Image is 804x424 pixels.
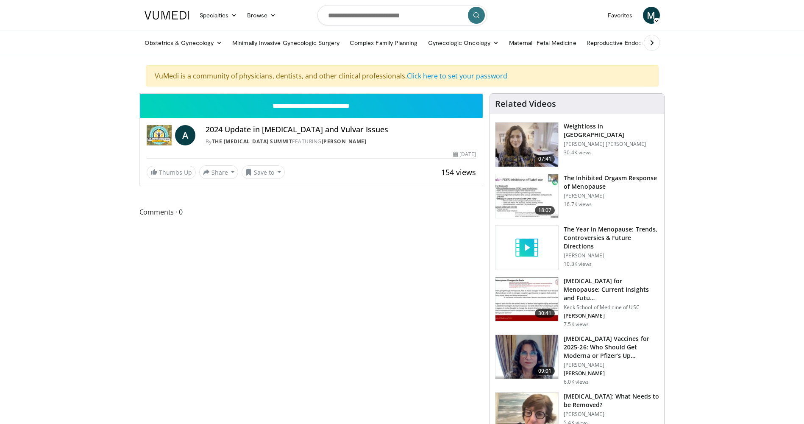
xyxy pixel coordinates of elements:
[564,392,659,409] h3: [MEDICAL_DATA]: What Needs to be Removed?
[564,174,659,191] h3: The Inhibited Orgasm Response of Menopause
[147,125,172,145] img: The Endometriosis Summit
[139,34,228,51] a: Obstetrics & Gynecology
[495,226,558,270] img: video_placeholder_short.svg
[564,141,659,148] p: [PERSON_NAME] [PERSON_NAME]
[147,166,196,179] a: Thumbs Up
[453,151,476,158] div: [DATE]
[564,225,659,251] h3: The Year in Menopause: Trends, Controversies & Future Directions
[535,155,555,163] span: 07:41
[564,277,659,302] h3: [MEDICAL_DATA] for Menopause: Current Insights and Futu…
[495,122,659,167] a: 07:41 Weightloss in [GEOGRAPHIC_DATA] [PERSON_NAME] [PERSON_NAME] 30.4K views
[564,411,659,418] p: [PERSON_NAME]
[603,7,638,24] a: Favorites
[564,379,589,385] p: 6.0K views
[564,261,592,268] p: 10.3K views
[495,174,558,218] img: 283c0f17-5e2d-42ba-a87c-168d447cdba4.150x105_q85_crop-smart_upscale.jpg
[495,99,556,109] h4: Related Videos
[227,34,345,51] a: Minimally Invasive Gynecologic Surgery
[564,362,659,368] p: [PERSON_NAME]
[495,277,558,321] img: 47271b8a-94f4-49c8-b914-2a3d3af03a9e.150x105_q85_crop-smart_upscale.jpg
[495,123,558,167] img: 9983fed1-7565-45be-8934-aef1103ce6e2.150x105_q85_crop-smart_upscale.jpg
[564,201,592,208] p: 16.7K views
[206,138,476,145] div: By FEATURING
[564,122,659,139] h3: Weightloss in [GEOGRAPHIC_DATA]
[423,34,504,51] a: Gynecologic Oncology
[175,125,195,145] a: A
[495,335,558,379] img: 4e370bb1-17f0-4657-a42f-9b995da70d2f.png.150x105_q85_crop-smart_upscale.png
[242,7,281,24] a: Browse
[564,335,659,360] h3: [MEDICAL_DATA] Vaccines for 2025-26: Who Should Get Moderna or Pfizer’s Up…
[317,5,487,25] input: Search topics, interventions
[564,312,659,319] p: [PERSON_NAME]
[212,138,292,145] a: The [MEDICAL_DATA] Summit
[564,149,592,156] p: 30.4K views
[195,7,242,24] a: Specialties
[495,335,659,385] a: 09:01 [MEDICAL_DATA] Vaccines for 2025-26: Who Should Get Moderna or Pfizer’s Up… [PERSON_NAME] [...
[564,252,659,259] p: [PERSON_NAME]
[146,65,659,86] div: VuMedi is a community of physicians, dentists, and other clinical professionals.
[495,225,659,270] a: The Year in Menopause: Trends, Controversies & Future Directions [PERSON_NAME] 10.3K views
[564,192,659,199] p: [PERSON_NAME]
[564,304,659,311] p: Keck School of Medicine of USC
[581,34,723,51] a: Reproductive Endocrinology & [MEDICAL_DATA]
[441,167,476,177] span: 154 views
[322,138,367,145] a: [PERSON_NAME]
[564,321,589,328] p: 7.5K views
[206,125,476,134] h4: 2024 Update in [MEDICAL_DATA] and Vulvar Issues
[495,174,659,219] a: 18:07 The Inhibited Orgasm Response of Menopause [PERSON_NAME] 16.7K views
[564,370,659,377] p: [PERSON_NAME]
[407,71,507,81] a: Click here to set your password
[242,165,285,179] button: Save to
[643,7,660,24] a: M
[535,309,555,318] span: 30:41
[495,277,659,328] a: 30:41 [MEDICAL_DATA] for Menopause: Current Insights and Futu… Keck School of Medicine of USC [PE...
[345,34,423,51] a: Complex Family Planning
[199,165,239,179] button: Share
[504,34,581,51] a: Maternal–Fetal Medicine
[139,206,484,218] span: Comments 0
[145,11,189,20] img: VuMedi Logo
[535,367,555,375] span: 09:01
[535,206,555,215] span: 18:07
